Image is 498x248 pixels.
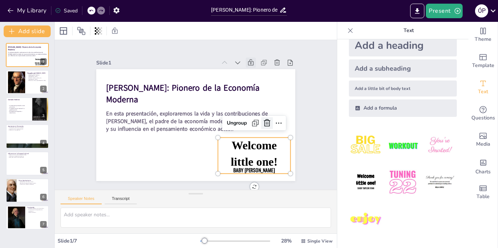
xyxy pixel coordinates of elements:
div: 3 [40,113,47,119]
div: Ungroup [222,120,249,134]
div: 28 % [277,237,295,244]
strong: La Ilustración promovió la razón y la ciencia [9,105,25,108]
img: 2.jpeg [386,129,420,162]
span: Charts [475,168,491,176]
p: Importancia de la especialización [8,128,47,130]
button: Export to PowerPoint [410,4,424,18]
span: Welcome little one! [35,58,45,64]
p: [PERSON_NAME] estudió en la [GEOGRAPHIC_DATA] [27,77,47,80]
button: Transcript [105,196,137,204]
p: Énfasis en la competencia [8,130,47,131]
p: Transformación del pensamiento económico [27,209,47,212]
p: Introducción de la mano invisible [8,127,47,129]
div: Slide 1 [102,49,222,68]
p: Otras Aportaciones [19,180,47,182]
div: Saved [55,7,78,14]
p: Estudio del comportamiento humano [19,182,47,184]
div: 1 [6,43,49,67]
button: Present [426,4,462,18]
div: 6 [40,194,47,200]
span: Theme [475,35,491,43]
p: Influencia en diversas disciplinas [19,184,47,185]
div: 4 [6,124,49,148]
strong: "La Riqueza de las Naciones" se publicó en 1776 [9,108,24,111]
button: Ó P [475,4,488,18]
span: Position [77,27,86,35]
p: [PERSON_NAME] es una figura clave [27,208,47,209]
div: Add a table [468,179,498,205]
div: Add a formula [349,99,457,117]
span: [PERSON_NAME]: Pionero de la Economía Moderna [108,73,262,100]
p: Aportaciones a la ética y moral [19,181,47,182]
span: [PERSON_NAME]: Pionero de la Economía Moderna [8,46,41,51]
div: Add a little bit of body text [349,80,457,97]
strong: El capitalismo empezaba a tomar forma [9,111,22,114]
span: Questions [471,114,495,122]
div: Slide 1 / 7 [58,237,200,244]
div: Add ready made slides [468,48,498,74]
p: Base para teorías contemporáneas [8,157,47,158]
div: 6 [6,178,49,202]
span: Baby [PERSON_NAME] [35,64,44,66]
div: Layout [58,25,69,37]
button: My Library [5,5,50,16]
div: 2 [40,86,47,92]
img: 3.jpeg [423,129,457,162]
span: Text [478,88,488,96]
p: Legado duradero [27,212,47,213]
div: Ó P [475,4,488,17]
span: Single View [307,238,332,244]
div: 3 [6,97,49,121]
strong: Contexto Histórico [8,99,20,101]
input: Insert title [211,5,279,15]
div: 4 [40,140,47,146]
span: Table [476,193,490,201]
div: Add images, graphics, shapes or video [468,127,498,153]
div: Add a heading [349,35,457,56]
p: Influencia en la Economía Actual [8,152,47,154]
img: 1.jpeg [349,129,383,162]
img: 5.jpeg [386,165,420,199]
div: Add text boxes [468,74,498,101]
div: Add a subheading [349,59,457,78]
p: Aportaciones Principales [8,125,47,127]
p: Conclusión [27,206,47,209]
p: [PERSON_NAME] nació en [DEMOGRAPHIC_DATA] en [GEOGRAPHIC_DATA] [27,73,47,77]
p: Biografía de [PERSON_NAME] [27,72,47,74]
div: 5 [40,167,47,173]
div: 1 [40,58,47,65]
p: Relevancia de las ideas [PERSON_NAME] [8,154,47,156]
div: 5 [6,151,49,176]
img: 6.jpeg [423,165,457,199]
span: En esta presentación, exploraremos la vida y las contribuciones de [PERSON_NAME], el padre de la ... [8,52,47,57]
img: 7.jpeg [349,202,383,236]
p: Falleció en 1790 en [GEOGRAPHIC_DATA] [27,80,47,81]
div: 7 [6,205,49,229]
button: Speaker Notes [61,196,102,204]
p: Influencia en políticas económicas [8,156,47,157]
img: 4.jpeg [349,165,383,199]
div: Change the overall theme [468,22,498,48]
span: Media [476,140,490,148]
span: Baby [PERSON_NAME] [227,170,269,182]
span: Template [472,62,494,70]
div: 7 [40,221,47,228]
span: En esta presentación, exploraremos la vida y las contribuciones de [PERSON_NAME], el padre de la ... [105,101,284,137]
p: Text [356,22,461,39]
div: Add charts and graphs [468,153,498,179]
div: Get real-time input from your audience [468,101,498,127]
div: 2 [6,70,49,94]
button: Add slide [4,25,51,37]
